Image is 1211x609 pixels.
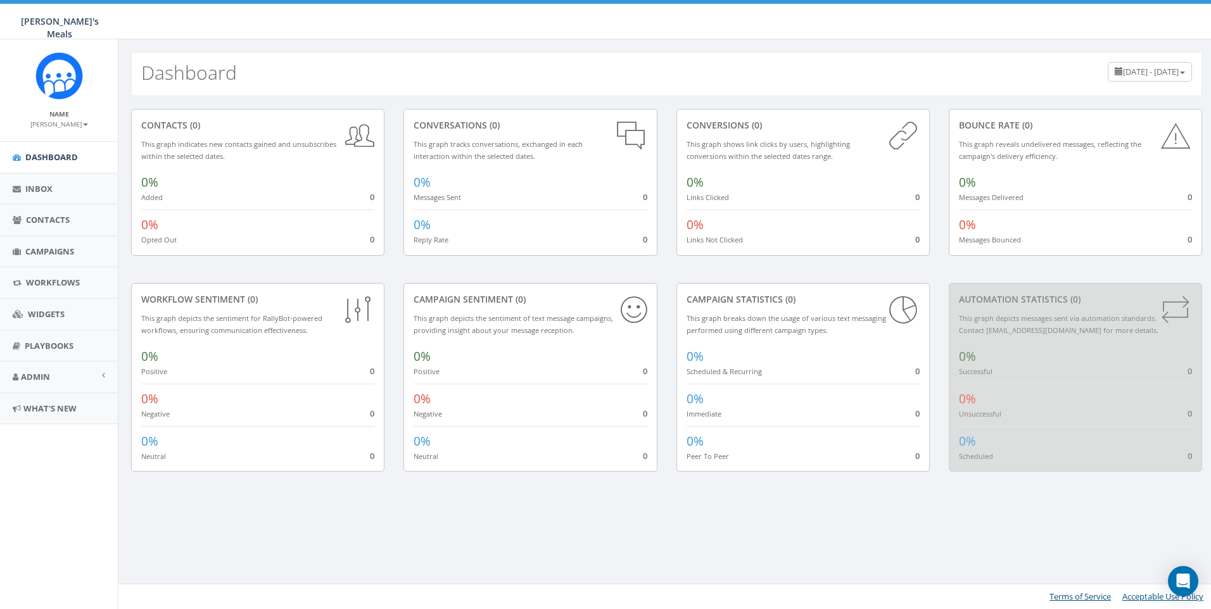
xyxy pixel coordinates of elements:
small: Added [141,192,163,202]
span: What's New [23,403,77,414]
span: 0 [370,365,374,377]
div: Campaign Sentiment [414,293,647,306]
div: Campaign Statistics [687,293,920,306]
span: 0 [1188,408,1192,419]
small: This graph depicts messages sent via automation standards. Contact [EMAIL_ADDRESS][DOMAIN_NAME] f... [959,313,1158,335]
small: This graph depicts the sentiment of text message campaigns, providing insight about your message ... [414,313,613,335]
small: Neutral [141,451,166,461]
a: Acceptable Use Policy [1122,591,1203,602]
span: 0% [687,391,704,407]
span: 0% [959,174,976,191]
span: 0 [643,450,647,461]
span: 0% [414,391,431,407]
span: 0 [915,450,920,461]
small: Positive [141,367,167,376]
small: Name [49,110,69,118]
small: Immediate [687,409,721,418]
small: Opted Out [141,235,177,244]
small: Neutral [414,451,438,461]
div: Open Intercom Messenger [1168,566,1198,596]
span: Workflows [26,277,80,288]
small: Links Not Clicked [687,235,743,244]
span: 0 [370,234,374,245]
span: 0 [370,450,374,461]
span: 0 [1188,234,1192,245]
small: Unsuccessful [959,409,1001,418]
div: Automation Statistics [959,293,1192,306]
span: 0% [687,348,704,365]
small: This graph breaks down the usage of various text messaging performed using different campaign types. [687,313,886,335]
span: 0% [141,433,158,449]
span: 0% [959,348,976,365]
span: (0) [513,293,526,305]
span: (0) [749,119,762,131]
small: Messages Sent [414,192,461,202]
span: Playbooks [25,340,73,351]
span: 0% [687,217,704,233]
span: 0% [414,433,431,449]
span: 0% [414,348,431,365]
small: Scheduled [959,451,993,461]
span: Campaigns [25,246,74,257]
span: 0 [643,191,647,203]
small: Negative [414,409,442,418]
span: 0 [1188,191,1192,203]
span: 0 [370,191,374,203]
span: Dashboard [25,151,78,163]
div: conversations [414,119,647,132]
span: 0% [414,217,431,233]
span: 0 [915,365,920,377]
span: 0 [915,191,920,203]
div: contacts [141,119,374,132]
small: Peer To Peer [687,451,729,461]
small: Messages Bounced [959,235,1021,244]
span: 0 [915,234,920,245]
span: 0 [643,408,647,419]
a: [PERSON_NAME] [30,118,88,129]
span: Widgets [28,308,65,320]
small: Messages Delivered [959,192,1024,202]
div: Workflow Sentiment [141,293,374,306]
span: 0% [141,174,158,191]
h2: Dashboard [141,62,237,83]
small: Successful [959,367,992,376]
small: This graph shows link clicks by users, highlighting conversions within the selected dates range. [687,139,850,161]
span: 0% [141,348,158,365]
span: (0) [245,293,258,305]
span: (0) [487,119,500,131]
span: [PERSON_NAME]'s Meals [21,15,99,40]
div: Bounce Rate [959,119,1192,132]
span: Contacts [26,214,70,225]
small: Positive [414,367,440,376]
small: [PERSON_NAME] [30,120,88,129]
span: 0% [687,174,704,191]
small: This graph tracks conversations, exchanged in each interaction within the selected dates. [414,139,583,161]
span: 0 [370,408,374,419]
span: 0 [1188,365,1192,377]
span: 0% [414,174,431,191]
small: Links Clicked [687,192,729,202]
span: 0% [687,433,704,449]
img: Rally_Corp_Icon_1.png [35,52,83,99]
span: 0% [141,391,158,407]
span: (0) [187,119,200,131]
small: Scheduled & Recurring [687,367,762,376]
span: Inbox [25,183,53,194]
small: Reply Rate [414,235,448,244]
a: Terms of Service [1049,591,1111,602]
small: This graph indicates new contacts gained and unsubscribes within the selected dates. [141,139,336,161]
span: 0% [959,391,976,407]
span: (0) [783,293,796,305]
span: (0) [1068,293,1081,305]
span: 0 [643,365,647,377]
small: This graph reveals undelivered messages, reflecting the campaign's delivery efficiency. [959,139,1141,161]
span: [DATE] - [DATE] [1123,66,1179,77]
span: Admin [21,371,50,382]
span: 0% [959,217,976,233]
small: Negative [141,409,170,418]
small: This graph depicts the sentiment for RallyBot-powered workflows, ensuring communication effective... [141,313,322,335]
span: 0% [959,433,976,449]
span: 0 [643,234,647,245]
span: 0 [915,408,920,419]
span: (0) [1020,119,1032,131]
